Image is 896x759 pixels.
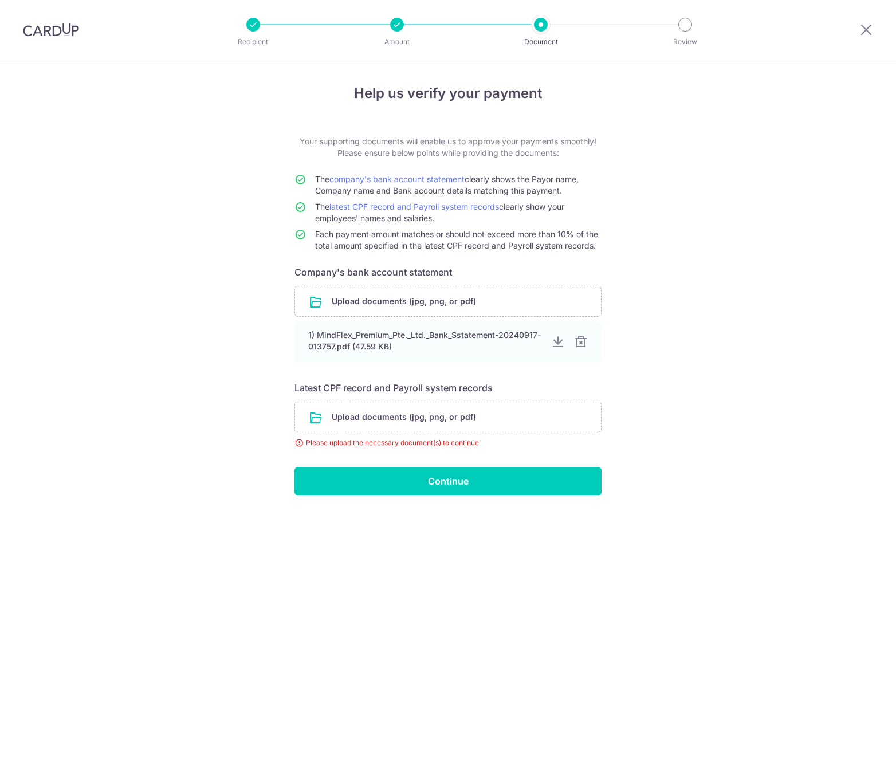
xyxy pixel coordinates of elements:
[294,402,602,432] div: Upload documents (jpg, png, or pdf)
[294,381,602,395] h6: Latest CPF record and Payroll system records
[294,467,602,495] input: Continue
[211,36,296,48] p: Recipient
[355,36,439,48] p: Amount
[294,265,602,279] h6: Company's bank account statement
[643,36,728,48] p: Review
[329,202,499,211] a: latest CPF record and Payroll system records
[294,286,602,317] div: Upload documents (jpg, png, or pdf)
[294,437,602,449] div: Please upload the necessary document(s) to continue
[23,23,79,37] img: CardUp
[308,329,542,352] div: 1) MindFlex_Premium_Pte._Ltd._Bank_Sstatement-20240917-013757.pdf (47.59 KB)
[498,36,583,48] p: Document
[315,174,579,195] span: The clearly shows the Payor name, Company name and Bank account details matching this payment.
[294,136,602,159] p: Your supporting documents will enable us to approve your payments smoothly! Please ensure below p...
[294,83,602,104] h4: Help us verify your payment
[329,174,465,184] a: company's bank account statement
[315,202,564,223] span: The clearly show your employees' names and salaries.
[315,229,598,250] span: Each payment amount matches or should not exceed more than 10% of the total amount specified in t...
